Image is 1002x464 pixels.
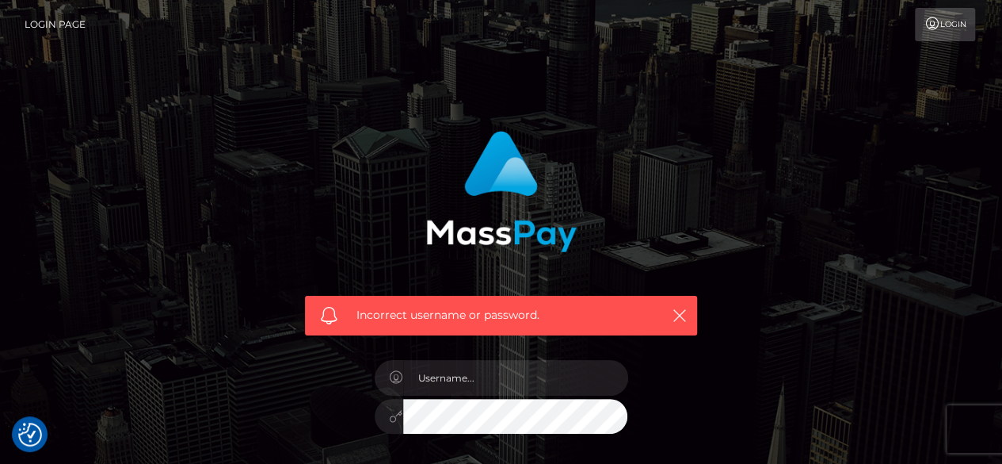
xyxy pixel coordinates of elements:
img: Revisit consent button [18,423,42,447]
img: MassPay Login [426,131,577,252]
a: Login [915,8,975,41]
span: Incorrect username or password. [356,307,646,324]
input: Username... [403,360,628,396]
a: Login Page [25,8,86,41]
button: Consent Preferences [18,423,42,447]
